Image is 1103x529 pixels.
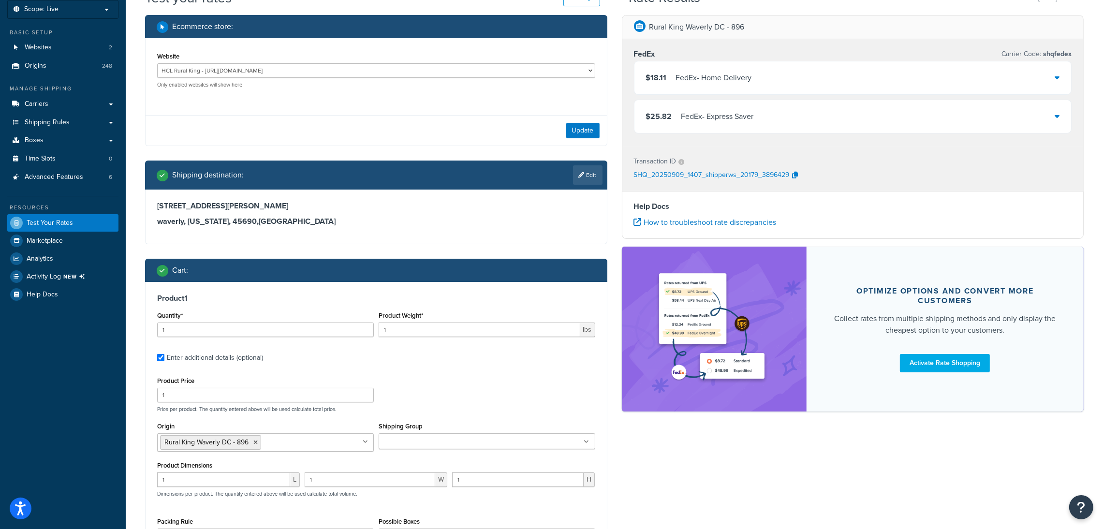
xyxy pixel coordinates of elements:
div: Collect rates from multiple shipping methods and only display the cheapest option to your customers. [830,313,1060,336]
h2: Shipping destination : [172,171,244,179]
span: Activity Log [27,270,89,283]
h2: Cart : [172,266,188,275]
span: $18.11 [646,72,667,83]
a: Carriers [7,95,118,113]
img: feature-image-rateshop-7084cbbcb2e67ef1d54c2e976f0e592697130d5817b016cf7cc7e13314366067.png [654,261,775,397]
input: 0.0 [157,323,374,337]
a: Help Docs [7,286,118,303]
p: Carrier Code: [1001,47,1072,61]
div: FedEx - Express Saver [681,110,754,123]
p: Only enabled websites will show here [157,81,595,88]
label: Product Weight* [379,312,423,319]
label: Quantity* [157,312,183,319]
li: Origins [7,57,118,75]
a: Time Slots0 [7,150,118,168]
span: Test Your Rates [27,219,73,227]
input: 0.00 [379,323,580,337]
span: Websites [25,44,52,52]
div: Resources [7,204,118,212]
a: Origins248 [7,57,118,75]
h2: Ecommerce store : [172,22,233,31]
span: lbs [580,323,595,337]
h3: FedEx [634,49,655,59]
a: Test Your Rates [7,214,118,232]
h3: Product 1 [157,294,595,303]
p: SHQ_20250909_1407_shipperws_20179_3896429 [634,168,790,183]
h4: Help Docs [634,201,1072,212]
span: Shipping Rules [25,118,70,127]
p: Price per product. The quantity entered above will be used calculate total price. [155,406,598,412]
li: Advanced Features [7,168,118,186]
span: Marketplace [27,237,63,245]
span: W [435,472,447,487]
label: Product Dimensions [157,462,212,469]
span: Analytics [27,255,53,263]
span: 2 [109,44,112,52]
span: Time Slots [25,155,56,163]
li: [object Object] [7,268,118,285]
a: Analytics [7,250,118,267]
label: Product Price [157,377,194,384]
a: Boxes [7,132,118,149]
div: Optimize options and convert more customers [830,286,1060,306]
span: Advanced Features [25,173,83,181]
span: Help Docs [27,291,58,299]
p: Transaction ID [634,155,677,168]
a: Websites2 [7,39,118,57]
div: FedEx - Home Delivery [676,71,752,85]
div: Manage Shipping [7,85,118,93]
span: Scope: Live [24,5,59,14]
li: Websites [7,39,118,57]
a: How to troubleshoot rate discrepancies [634,217,777,228]
h3: waverly, [US_STATE], 45690 , [GEOGRAPHIC_DATA] [157,217,595,226]
label: Website [157,53,179,60]
input: Enter additional details (optional) [157,354,164,361]
span: 248 [102,62,112,70]
span: shqfedex [1041,49,1072,59]
span: Rural King Waverly DC - 896 [164,437,249,447]
div: Enter additional details (optional) [167,351,263,365]
span: 0 [109,155,112,163]
label: Shipping Group [379,423,423,430]
span: Boxes [25,136,44,145]
a: Activate Rate Shopping [900,354,990,372]
li: Time Slots [7,150,118,168]
span: $25.82 [646,111,672,122]
span: 6 [109,173,112,181]
a: Marketplace [7,232,118,250]
div: Basic Setup [7,29,118,37]
button: Open Resource Center [1069,495,1093,519]
p: Rural King Waverly DC - 896 [649,20,745,34]
span: H [584,472,595,487]
span: Carriers [25,100,48,108]
a: Activity LogNEW [7,268,118,285]
a: Shipping Rules [7,114,118,132]
label: Origin [157,423,175,430]
p: Dimensions per product. The quantity entered above will be used calculate total volume. [155,490,357,497]
a: Advanced Features6 [7,168,118,186]
label: Possible Boxes [379,518,420,525]
h3: [STREET_ADDRESS][PERSON_NAME] [157,201,595,211]
label: Packing Rule [157,518,193,525]
span: Origins [25,62,46,70]
button: Update [566,123,600,138]
a: Edit [573,165,603,185]
span: L [290,472,300,487]
span: NEW [63,273,89,280]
